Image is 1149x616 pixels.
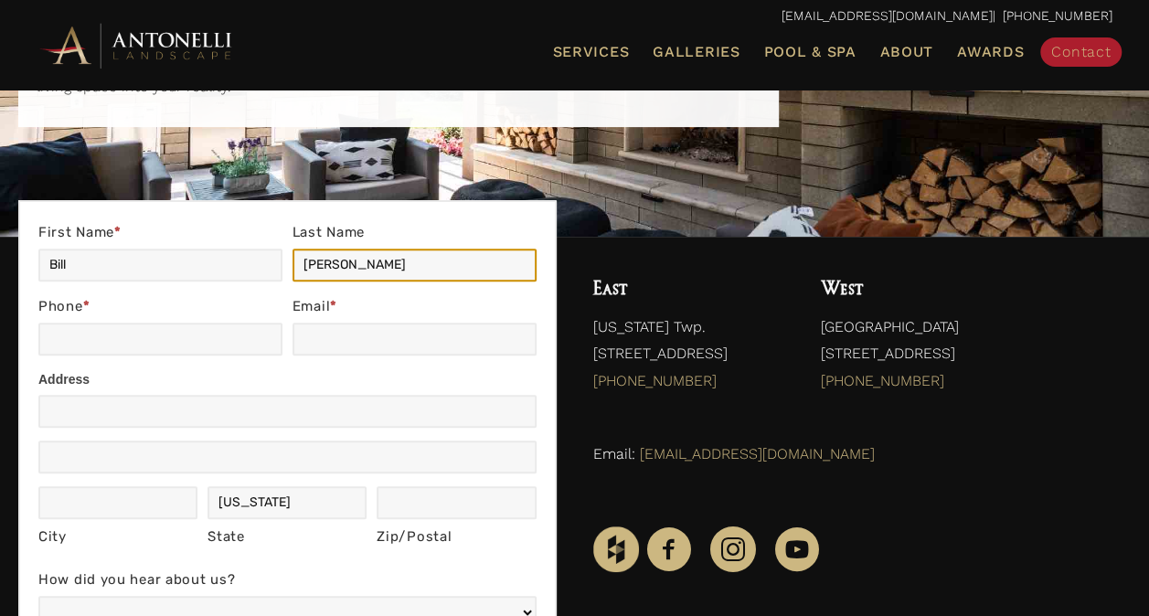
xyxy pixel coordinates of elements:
[552,45,629,59] span: Services
[950,40,1031,64] a: Awards
[38,220,282,249] label: First Name
[756,40,863,64] a: Pool & Spa
[763,43,856,60] span: Pool & Spa
[821,273,1112,304] h4: West
[38,294,282,323] label: Phone
[593,273,785,304] h4: East
[593,372,717,389] a: [PHONE_NUMBER]
[38,525,197,550] div: City
[782,8,993,23] a: [EMAIL_ADDRESS][DOMAIN_NAME]
[821,313,1112,404] p: [GEOGRAPHIC_DATA] [STREET_ADDRESS]
[293,220,537,249] label: Last Name
[38,568,537,596] label: How did you hear about us?
[821,372,944,389] a: [PHONE_NUMBER]
[37,5,1112,28] p: | [PHONE_NUMBER]
[645,40,747,64] a: Galleries
[640,445,875,462] a: [EMAIL_ADDRESS][DOMAIN_NAME]
[593,526,639,572] img: Houzz
[37,20,238,70] img: Antonelli Horizontal Logo
[653,43,739,60] span: Galleries
[1051,43,1111,60] span: Contact
[872,40,941,64] a: About
[593,313,785,404] p: [US_STATE] Twp. [STREET_ADDRESS]
[1040,37,1122,67] a: Contact
[879,45,933,59] span: About
[293,294,537,323] label: Email
[593,445,635,462] span: Email:
[207,525,367,550] div: State
[545,40,636,64] a: Services
[957,43,1024,60] span: Awards
[38,368,537,395] div: Address
[377,525,536,550] div: Zip/Postal
[207,486,367,519] input: Michigan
